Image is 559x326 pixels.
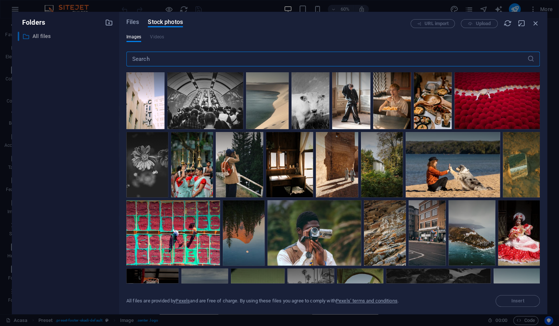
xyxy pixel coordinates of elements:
[33,32,99,41] p: All files
[18,18,45,27] p: Folders
[105,18,113,27] i: Create new folder
[175,298,190,304] a: Pexels
[336,298,398,304] a: Pexels’ terms and conditions
[126,52,527,66] input: Search
[148,18,183,27] span: Stock photos
[532,19,540,27] i: Close
[518,19,526,27] i: Minimize
[504,19,512,27] i: Reload
[126,32,142,41] span: Images
[495,295,540,307] span: Select a file first
[126,18,139,27] span: Files
[150,32,164,41] span: This file type is not supported by this element
[126,298,399,304] div: All files are provided by and are free of charge. By using these files you agree to comply with .
[18,32,19,41] div: ​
